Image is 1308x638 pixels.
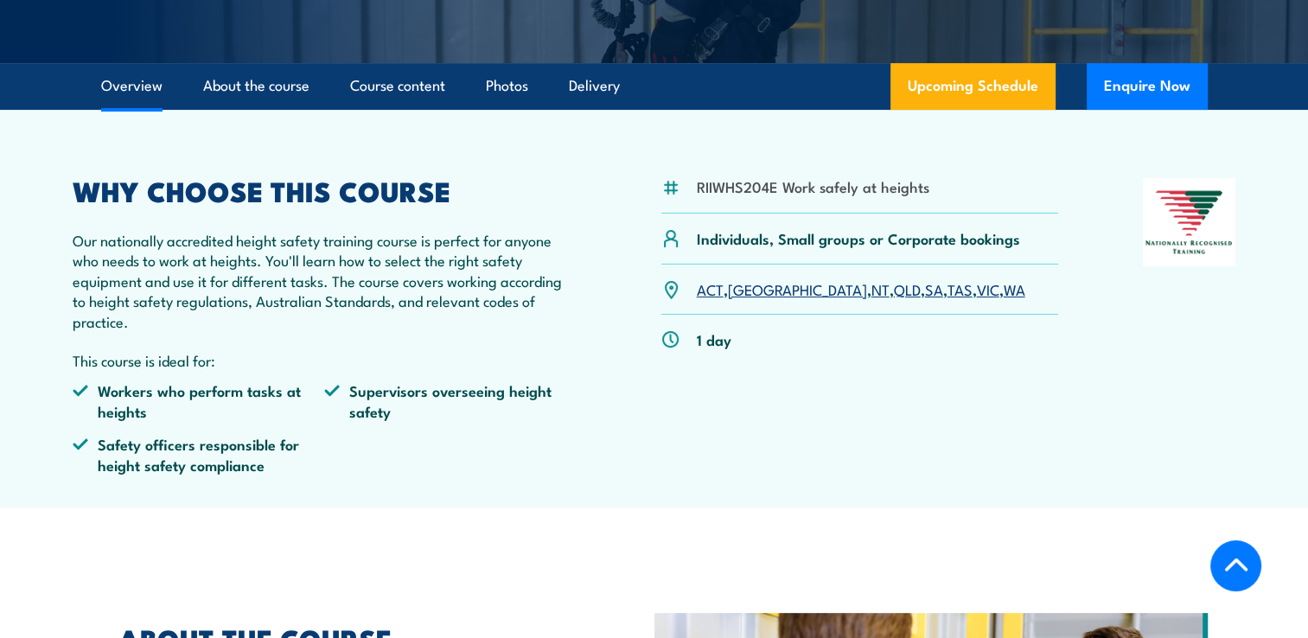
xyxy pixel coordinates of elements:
a: QLD [894,278,921,299]
p: Individuals, Small groups or Corporate bookings [697,228,1020,248]
a: About the course [203,63,309,109]
a: SA [925,278,943,299]
p: , , , , , , , [697,279,1025,299]
a: Course content [350,63,445,109]
h2: WHY CHOOSE THIS COURSE [73,178,577,202]
li: Safety officers responsible for height safety compliance [73,434,325,475]
a: ACT [697,278,724,299]
a: NT [871,278,890,299]
a: Overview [101,63,163,109]
p: This course is ideal for: [73,350,577,370]
p: 1 day [697,329,731,349]
a: [GEOGRAPHIC_DATA] [728,278,867,299]
a: VIC [977,278,999,299]
li: RIIWHS204E Work safely at heights [697,176,929,196]
button: Enquire Now [1087,63,1208,110]
a: Delivery [569,63,620,109]
li: Supervisors overseeing height safety [324,380,577,421]
a: Photos [486,63,528,109]
p: Our nationally accredited height safety training course is perfect for anyone who needs to work a... [73,230,577,331]
a: Upcoming Schedule [890,63,1056,110]
a: TAS [948,278,973,299]
a: WA [1004,278,1025,299]
li: Workers who perform tasks at heights [73,380,325,421]
img: Nationally Recognised Training logo. [1143,178,1236,266]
